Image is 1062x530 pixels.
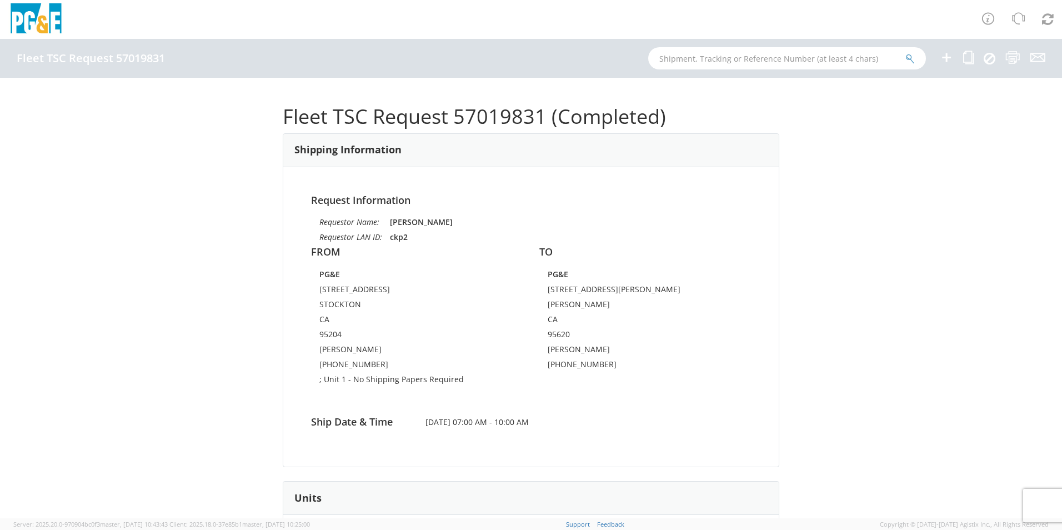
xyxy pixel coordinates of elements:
[597,520,624,528] a: Feedback
[283,106,779,128] h1: Fleet TSC Request 57019831 (Completed)
[319,299,514,314] td: STOCKTON
[319,232,382,242] i: Requestor LAN ID:
[311,247,523,258] h4: FROM
[294,493,322,504] h3: Units
[548,299,743,314] td: [PERSON_NAME]
[648,47,926,69] input: Shipment, Tracking or Reference Number (at least 4 chars)
[880,520,1049,529] span: Copyright © [DATE]-[DATE] Agistix Inc., All Rights Reserved
[319,314,514,329] td: CA
[17,52,165,64] h4: Fleet TSC Request 57019831
[417,417,645,428] span: [DATE] 07:00 AM - 10:00 AM
[311,195,751,206] h4: Request Information
[100,520,168,528] span: master, [DATE] 10:43:43
[390,232,408,242] strong: ckp2
[303,417,417,428] h4: Ship Date & Time
[319,374,514,389] td: ; Unit 1 - No Shipping Papers Required
[242,520,310,528] span: master, [DATE] 10:25:00
[319,284,514,299] td: [STREET_ADDRESS]
[13,520,168,528] span: Server: 2025.20.0-970904bc0f3
[566,520,590,528] a: Support
[548,314,743,329] td: CA
[548,284,743,299] td: [STREET_ADDRESS][PERSON_NAME]
[390,217,453,227] strong: [PERSON_NAME]
[548,329,743,344] td: 95620
[319,329,514,344] td: 95204
[294,144,402,156] h3: Shipping Information
[539,247,751,258] h4: TO
[319,359,514,374] td: [PHONE_NUMBER]
[8,3,64,36] img: pge-logo-06675f144f4cfa6a6814.png
[319,269,340,279] strong: PG&E
[548,359,743,374] td: [PHONE_NUMBER]
[169,520,310,528] span: Client: 2025.18.0-37e85b1
[319,217,379,227] i: Requestor Name:
[319,344,514,359] td: [PERSON_NAME]
[548,269,568,279] strong: PG&E
[548,344,743,359] td: [PERSON_NAME]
